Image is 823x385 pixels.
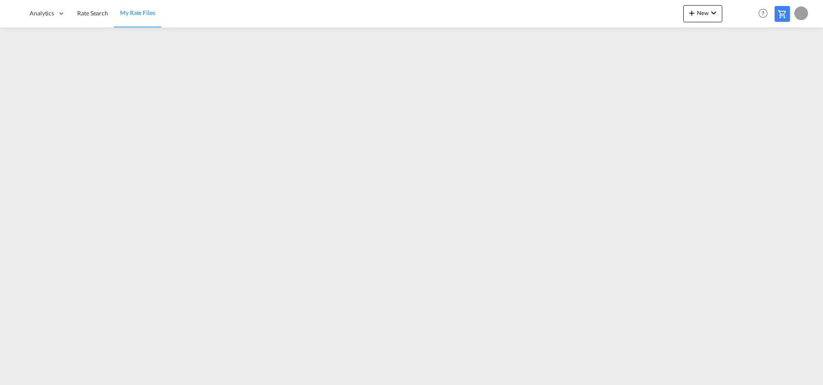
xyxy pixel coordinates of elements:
span: Analytics [30,9,54,18]
span: Help [756,6,770,21]
span: New [687,9,719,16]
span: My Rate Files [120,9,155,16]
div: Help [756,6,775,21]
button: icon-plus 400-fgNewicon-chevron-down [683,5,722,22]
md-icon: icon-chevron-down [709,8,719,18]
span: Rate Search [77,9,108,17]
md-icon: icon-plus 400-fg [687,8,697,18]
